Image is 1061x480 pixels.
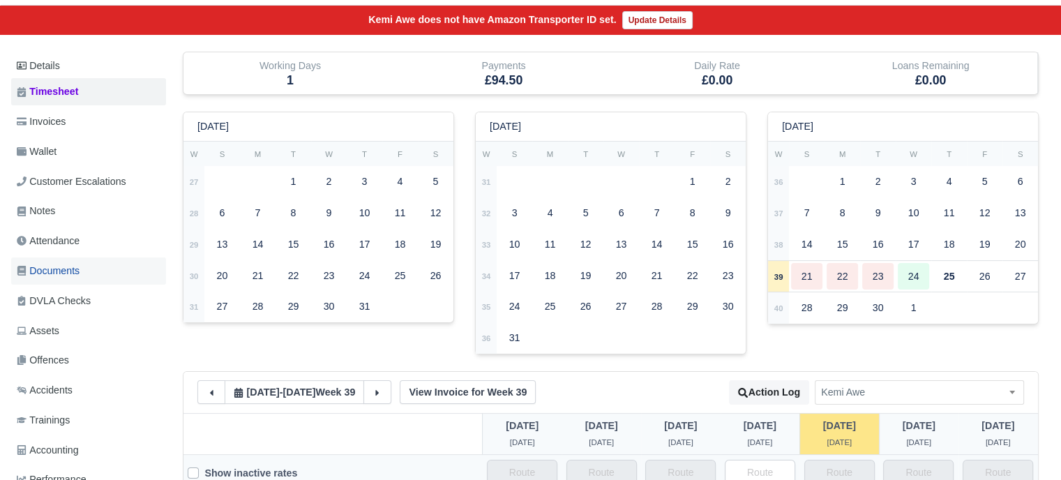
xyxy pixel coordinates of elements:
[407,58,600,74] div: Payments
[11,138,166,165] a: Wallet
[17,442,79,458] span: Accounting
[11,407,166,434] a: Trainings
[206,200,238,227] div: 6
[313,262,345,290] div: 23
[944,271,955,282] strong: 25
[834,58,1027,74] div: Loans Remaining
[11,287,166,315] a: DVLA Checks
[677,200,708,227] div: 8
[605,231,637,258] div: 13
[400,380,536,404] a: View Invoice for Week 39
[490,121,521,133] h6: [DATE]
[278,200,309,227] div: 8
[654,150,659,158] small: T
[712,262,744,290] div: 23
[585,420,618,431] span: 3 days ago
[206,262,238,290] div: 20
[827,168,858,195] div: 1
[969,231,1000,258] div: 19
[482,209,491,218] strong: 32
[534,262,566,290] div: 18
[17,84,78,100] span: Timesheet
[906,438,931,447] span: 10 hours from now
[747,438,772,447] span: 1 day ago
[991,413,1061,480] iframe: Chat Widget
[349,262,380,290] div: 24
[570,231,601,258] div: 12
[206,231,238,258] div: 13
[225,380,364,404] button: [DATE]-[DATE]Week 39
[677,168,708,195] div: 1
[827,438,852,447] span: 13 hours ago
[190,241,199,249] strong: 29
[969,200,1000,227] div: 12
[862,168,894,195] div: 2
[969,263,1000,290] div: 26
[420,168,451,195] div: 5
[433,150,439,158] small: S
[510,438,535,447] span: 4 days ago
[534,231,566,258] div: 11
[903,420,935,431] span: 10 hours from now
[605,200,637,227] div: 6
[898,263,929,290] div: 24
[190,178,199,186] strong: 27
[986,438,1011,447] span: 1 day from now
[641,293,672,320] div: 28
[17,293,91,309] span: DVLA Checks
[744,420,776,431] span: 1 day ago
[17,174,126,190] span: Customer Escalations
[933,231,965,258] div: 18
[1004,231,1036,258] div: 20
[17,263,80,279] span: Documents
[898,168,929,195] div: 3
[933,168,965,195] div: 4
[1004,200,1036,227] div: 13
[242,200,273,227] div: 7
[677,293,708,320] div: 29
[570,293,601,320] div: 26
[791,294,822,322] div: 28
[862,200,894,227] div: 9
[313,168,345,195] div: 2
[11,257,166,285] a: Documents
[183,52,397,94] div: Working Days
[313,293,345,320] div: 30
[823,420,856,431] span: 13 hours ago
[774,304,783,313] strong: 40
[815,380,1024,405] span: Kemi Awe
[278,262,309,290] div: 22
[11,347,166,374] a: Offences
[194,58,386,74] div: Working Days
[17,203,55,219] span: Notes
[933,200,965,227] div: 11
[499,231,530,258] div: 10
[384,200,416,227] div: 11
[407,73,600,88] h5: £94.50
[384,262,416,290] div: 25
[206,293,238,320] div: 27
[910,150,917,158] small: W
[278,168,309,195] div: 1
[313,200,345,227] div: 9
[499,200,530,227] div: 3
[782,121,813,133] h6: [DATE]
[774,209,783,218] strong: 37
[791,263,822,290] div: 21
[791,200,822,227] div: 7
[242,293,273,320] div: 28
[774,273,783,281] strong: 39
[499,324,530,352] div: 31
[729,380,809,405] button: Action Log
[712,168,744,195] div: 2
[384,231,416,258] div: 18
[815,384,1023,401] span: Kemi Awe
[641,262,672,290] div: 21
[420,200,451,227] div: 12
[725,150,731,158] small: S
[482,334,491,343] strong: 36
[283,387,315,398] span: 2 days from now
[982,150,987,158] small: F
[11,227,166,255] a: Attendance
